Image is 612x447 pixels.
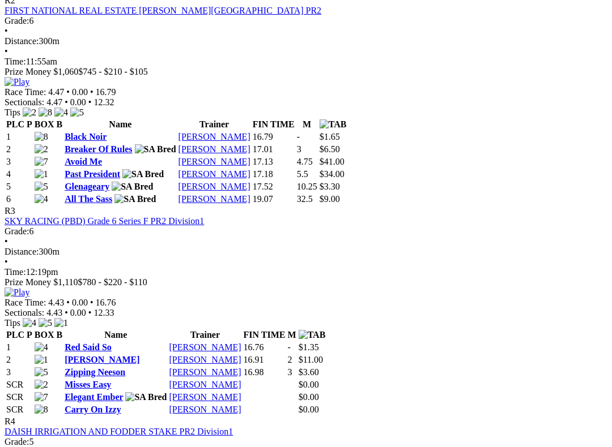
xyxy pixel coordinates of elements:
span: • [5,26,8,36]
span: • [66,87,70,97]
text: 10.25 [297,182,317,191]
td: 17.13 [252,156,295,167]
span: R4 [5,416,15,426]
div: 300m [5,247,607,257]
img: 8 [39,108,52,118]
span: $1.65 [320,132,340,141]
span: Sectionals: [5,308,44,317]
td: 1 [6,342,33,353]
span: BOX [35,330,54,339]
a: FIRST NATIONAL REAL ESTATE [PERSON_NAME][GEOGRAPHIC_DATA] PR2 [5,6,321,15]
span: $0.00 [299,392,319,402]
span: • [65,97,68,107]
a: DAISH IRRIGATION AND FODDER STAKE PR2 Division1 [5,427,233,436]
a: [PERSON_NAME] [169,380,241,389]
td: 6 [6,194,33,205]
img: SA Bred [114,194,156,204]
span: Grade: [5,437,29,446]
a: [PERSON_NAME] [169,405,241,414]
img: 7 [35,392,48,402]
a: [PERSON_NAME] [65,355,139,364]
a: [PERSON_NAME] [178,169,250,179]
th: FIN TIME [252,119,295,130]
th: M [287,329,297,341]
div: 300m [5,36,607,46]
div: 12:19pm [5,267,607,277]
span: Race Time: [5,87,46,97]
span: • [88,308,92,317]
span: Sectionals: [5,97,44,107]
img: TAB [320,119,347,130]
img: Play [5,287,29,298]
div: 6 [5,226,607,237]
span: 16.76 [96,298,116,307]
span: $3.60 [299,367,319,377]
span: $6.50 [320,144,340,154]
td: 16.91 [243,354,286,366]
div: 5 [5,437,607,447]
span: P [27,330,32,339]
span: $41.00 [320,157,345,166]
a: [PERSON_NAME] [178,144,250,154]
text: 5.5 [297,169,308,179]
span: 0.00 [72,298,88,307]
span: B [56,119,62,129]
span: $1.35 [299,342,319,352]
a: [PERSON_NAME] [169,392,241,402]
text: 4.75 [297,157,313,166]
img: 4 [35,342,48,353]
td: 16.79 [252,131,295,143]
span: PLC [6,330,24,339]
span: Grade: [5,16,29,25]
span: $0.00 [299,380,319,389]
span: $3.30 [320,182,340,191]
text: 3 [297,144,301,154]
span: • [88,97,92,107]
span: 4.47 [48,87,64,97]
img: 5 [70,108,84,118]
span: Distance: [5,36,39,46]
a: Glenageary [65,182,109,191]
text: - [288,342,291,352]
div: Prize Money $1,110 [5,277,607,287]
td: 2 [6,354,33,366]
div: Prize Money $1,060 [5,67,607,77]
td: SCR [6,392,33,403]
span: 4.47 [46,97,62,107]
text: - [297,132,300,141]
img: 8 [35,132,48,142]
a: Black Noir [65,132,107,141]
img: 7 [35,157,48,167]
th: Name [64,329,167,341]
img: 5 [39,318,52,328]
a: [PERSON_NAME] [178,132,250,141]
td: 17.18 [252,169,295,180]
td: SCR [6,379,33,390]
span: $9.00 [320,194,340,204]
a: Avoid Me [65,157,102,166]
a: Carry On Izzy [65,405,121,414]
td: 16.76 [243,342,286,353]
span: P [27,119,32,129]
span: 0.00 [70,308,86,317]
img: 2 [35,380,48,390]
th: FIN TIME [243,329,286,341]
img: 4 [54,108,68,118]
img: SA Bred [135,144,176,154]
a: [PERSON_NAME] [178,157,250,166]
img: 2 [35,144,48,154]
a: [PERSON_NAME] [169,367,241,377]
text: 3 [288,367,292,377]
span: $745 - $210 - $105 [78,67,148,76]
a: [PERSON_NAME] [178,182,250,191]
a: SKY RACING (PBD) Grade 6 Series F PR2 Division1 [5,216,204,226]
img: 5 [35,182,48,192]
span: Time: [5,267,26,277]
img: 5 [35,367,48,377]
td: 17.52 [252,181,295,192]
td: 3 [6,156,33,167]
img: SA Bred [112,182,153,192]
text: 2 [288,355,292,364]
span: • [90,298,93,307]
a: [PERSON_NAME] [169,342,241,352]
